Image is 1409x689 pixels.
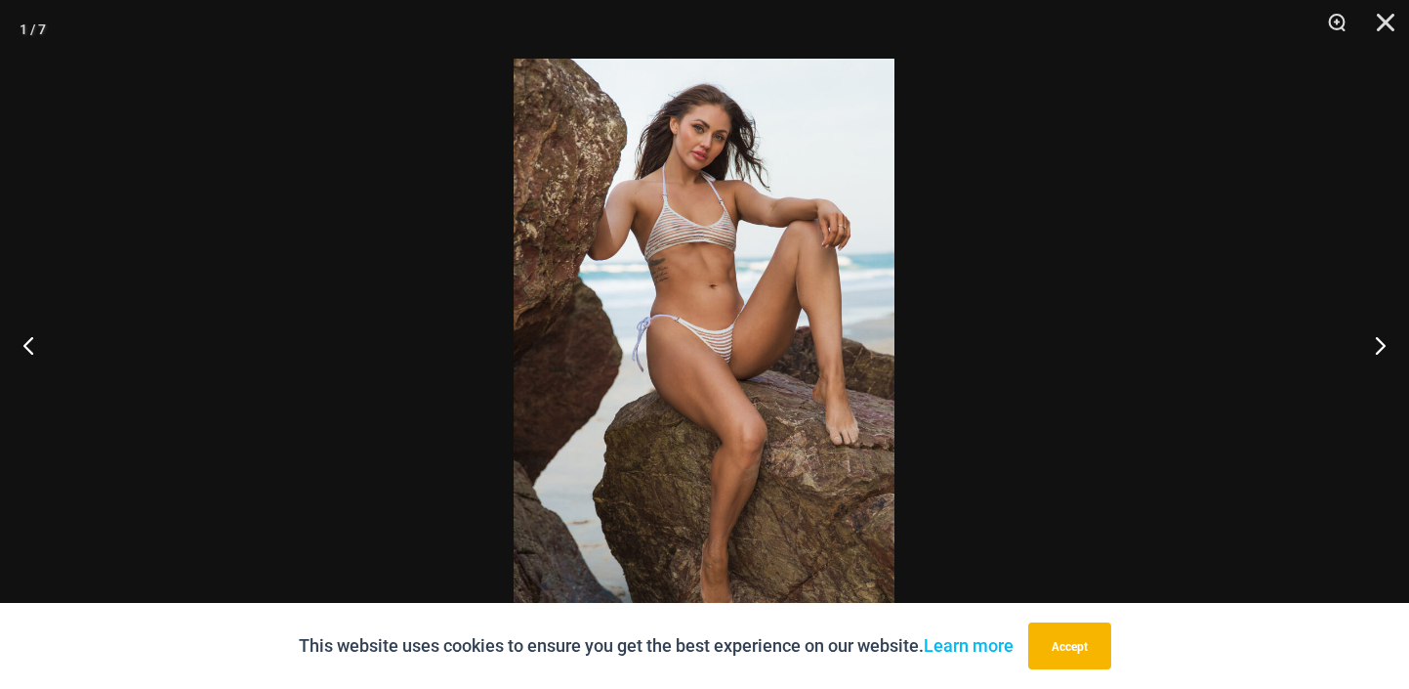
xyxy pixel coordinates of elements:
[924,635,1014,656] a: Learn more
[1028,623,1111,669] button: Accept
[514,59,894,630] img: Tide Lines White 350 Halter Top 470 Thong 05
[20,15,46,44] div: 1 / 7
[1336,296,1409,394] button: Next
[299,631,1014,661] p: This website uses cookies to ensure you get the best experience on our website.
